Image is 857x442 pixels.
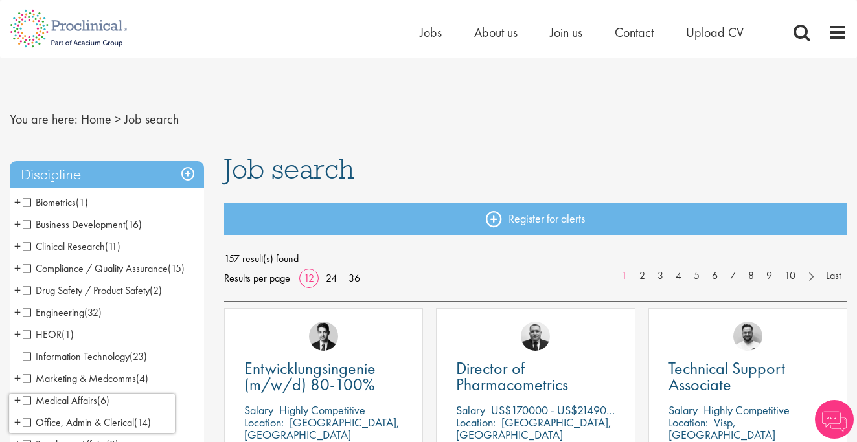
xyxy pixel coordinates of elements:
h3: Discipline [10,161,204,189]
span: HEOR [23,327,74,341]
a: 24 [321,271,341,285]
a: 4 [669,269,688,283]
span: Location: [668,415,708,430]
span: Location: [456,415,496,430]
span: Information Technology [23,349,130,363]
span: + [14,258,21,278]
span: (1) [62,327,74,341]
span: + [14,192,21,212]
span: Clinical Research [23,239,120,253]
a: 12 [299,271,319,285]
span: + [14,280,21,300]
p: Visp, [GEOGRAPHIC_DATA] [668,415,775,442]
a: 2 [633,269,652,283]
a: 7 [724,269,742,283]
span: (32) [84,305,102,319]
span: + [14,390,21,410]
span: + [14,368,21,388]
span: (15) [168,261,185,275]
span: (23) [130,349,147,363]
span: Salary [668,403,698,417]
p: US$170000 - US$214900 per annum [491,403,662,417]
a: breadcrumb link [81,111,111,127]
a: 36 [344,271,365,285]
a: Jobs [420,24,442,41]
span: Technical Support Associate [668,357,785,395]
span: + [14,236,21,256]
span: (11) [105,239,120,253]
span: Business Development [23,217,142,231]
span: > [115,111,121,127]
a: About us [474,24,518,41]
a: 1 [615,269,634,283]
span: Marketing & Medcomms [23,371,136,385]
span: Business Development [23,217,125,231]
span: Compliance / Quality Assurance [23,261,185,275]
p: [GEOGRAPHIC_DATA], [GEOGRAPHIC_DATA] [456,415,611,442]
span: 157 result(s) found [224,249,847,269]
span: HEOR [23,327,62,341]
a: Join us [550,24,582,41]
span: Entwicklungsingenie (m/w/d) 80-100% [244,357,376,395]
img: Emile De Beer [733,322,762,351]
a: 8 [742,269,760,283]
a: 10 [778,269,802,283]
a: Last [819,269,847,283]
span: Engineering [23,305,102,319]
span: Compliance / Quality Assurance [23,261,168,275]
span: Information Technology [23,349,147,363]
span: Salary [456,403,485,417]
span: Drug Safety / Product Safety [23,283,162,297]
a: Register for alerts [224,203,847,235]
span: Marketing & Medcomms [23,371,148,385]
span: Job search [224,151,354,186]
span: Salary [244,403,273,417]
span: Biometrics [23,195,76,209]
span: Engineering [23,305,84,319]
p: [GEOGRAPHIC_DATA], [GEOGRAPHIC_DATA] [244,415,400,442]
span: Director of Pharmacometrics [456,357,568,395]
img: Thomas Wenig [309,322,338,351]
span: Job search [124,111,179,127]
img: Jakub Hanas [521,322,550,351]
a: Director of Pharmacometrics [456,360,615,393]
a: 3 [651,269,670,283]
span: Biometrics [23,195,88,209]
a: Technical Support Associate [668,360,827,393]
span: You are here: [10,111,78,127]
span: + [14,214,21,234]
a: 6 [705,269,724,283]
a: 5 [687,269,706,283]
a: Entwicklungsingenie (m/w/d) 80-100% [244,360,403,393]
a: 9 [760,269,779,283]
span: (1) [76,195,88,209]
a: Upload CV [686,24,744,41]
span: (16) [125,217,142,231]
span: Drug Safety / Product Safety [23,283,150,297]
span: + [14,324,21,344]
span: Results per page [224,269,290,288]
img: Chatbot [815,400,854,439]
a: Contact [615,24,654,41]
iframe: reCAPTCHA [9,394,175,433]
p: Highly Competitive [703,403,790,417]
span: (4) [136,371,148,385]
span: + [14,302,21,322]
span: Clinical Research [23,239,105,253]
p: Highly Competitive [279,403,365,417]
span: Location: [244,415,284,430]
span: (2) [150,283,162,297]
